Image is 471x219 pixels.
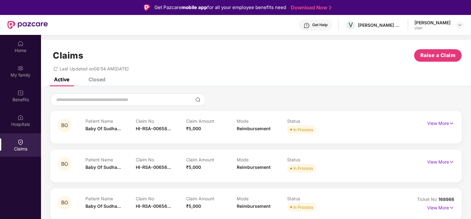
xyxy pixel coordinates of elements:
span: Baby Of Sudha... [85,164,121,170]
span: HI-RSA-00656... [136,164,171,170]
img: Logo [144,4,150,11]
p: Patient Name [85,157,136,162]
span: Ticket No [417,197,438,202]
p: Status [287,157,337,162]
div: [PERSON_NAME] ESTATES DEVELOPERS PRIVATE LIMITED [358,22,401,28]
img: svg+xml;base64,PHN2ZyBpZD0iSG9zcGl0YWxzIiB4bWxucz0iaHR0cDovL3d3dy53My5vcmcvMjAwMC9zdmciIHdpZHRoPS... [17,114,24,121]
img: svg+xml;base64,PHN2ZyBpZD0iU2VhcmNoLTMyeDMyIiB4bWxucz0iaHR0cDovL3d3dy53My5vcmcvMjAwMC9zdmciIHdpZH... [195,97,200,102]
div: User [414,26,450,31]
span: Reimbursement [237,164,271,170]
img: Stroke [329,4,332,11]
p: Mode [237,157,287,162]
span: BO [61,161,68,167]
img: svg+xml;base64,PHN2ZyB4bWxucz0iaHR0cDovL3d3dy53My5vcmcvMjAwMC9zdmciIHdpZHRoPSIxNyIgaGVpZ2h0PSIxNy... [449,204,454,211]
img: svg+xml;base64,PHN2ZyB4bWxucz0iaHR0cDovL3d3dy53My5vcmcvMjAwMC9zdmciIHdpZHRoPSIxNyIgaGVpZ2h0PSIxNy... [449,120,454,127]
p: Claim No [136,118,186,124]
span: Reimbursement [237,203,271,209]
img: svg+xml;base64,PHN2ZyB4bWxucz0iaHR0cDovL3d3dy53My5vcmcvMjAwMC9zdmciIHdpZHRoPSIxNyIgaGVpZ2h0PSIxNy... [449,159,454,165]
img: New Pazcare Logo [7,21,48,29]
strong: mobile app [181,4,207,10]
p: Status [287,196,337,201]
span: Reimbursement [237,126,271,131]
h1: Claims [53,50,83,61]
p: Mode [237,196,287,201]
p: Claim Amount [186,157,236,162]
span: HI-RSA-00658... [136,126,171,131]
span: Baby Of Sudha... [85,126,121,131]
div: In Process [293,165,313,171]
img: svg+xml;base64,PHN2ZyB3aWR0aD0iMjAiIGhlaWdodD0iMjAiIHZpZXdCb3g9IjAgMCAyMCAyMCIgZmlsbD0ibm9uZSIgeG... [17,65,24,71]
img: svg+xml;base64,PHN2ZyBpZD0iRHJvcGRvd24tMzJ4MzIiIHhtbG5zPSJodHRwOi8vd3d3LnczLm9yZy8yMDAwL3N2ZyIgd2... [457,22,462,27]
span: redo [53,66,58,71]
p: Claim Amount [186,118,236,124]
p: Claim No [136,196,186,201]
span: Last Updated on 08:54 AM[DATE] [60,66,129,71]
span: ₹5,000 [186,203,201,209]
img: svg+xml;base64,PHN2ZyBpZD0iSGVscC0zMngzMiIgeG1sbnM9Imh0dHA6Ly93d3cudzMub3JnLzIwMDAvc3ZnIiB3aWR0aD... [304,22,310,29]
div: Closed [89,76,105,83]
div: Get Pazcare for all your employee benefits need [154,4,286,11]
div: Active [54,76,69,83]
div: In Process [293,126,313,133]
div: [PERSON_NAME] [414,20,450,26]
p: Claim Amount [186,196,236,201]
span: V [349,21,353,29]
p: Patient Name [85,118,136,124]
p: Claim No [136,157,186,162]
img: svg+xml;base64,PHN2ZyBpZD0iSG9tZSIgeG1sbnM9Imh0dHA6Ly93d3cudzMub3JnLzIwMDAvc3ZnIiB3aWR0aD0iMjAiIG... [17,40,24,47]
span: Raise a Claim [420,51,456,59]
p: View More [427,203,454,211]
p: View More [427,157,454,165]
a: Download Now [291,4,330,11]
img: svg+xml;base64,PHN2ZyBpZD0iQ2xhaW0iIHhtbG5zPSJodHRwOi8vd3d3LnczLm9yZy8yMDAwL3N2ZyIgd2lkdGg9IjIwIi... [17,139,24,145]
span: HI-RSA-00656... [136,203,171,209]
p: Status [287,118,337,124]
span: ₹5,000 [186,164,201,170]
p: Mode [237,118,287,124]
span: BO [61,123,68,128]
button: Raise a Claim [414,49,462,62]
div: Get Help [312,22,327,27]
span: 168986 [438,197,454,202]
div: In Process [293,204,313,210]
span: ₹5,000 [186,126,201,131]
img: svg+xml;base64,PHN2ZyBpZD0iQmVuZWZpdHMiIHhtbG5zPSJodHRwOi8vd3d3LnczLm9yZy8yMDAwL3N2ZyIgd2lkdGg9Ij... [17,90,24,96]
p: Patient Name [85,196,136,201]
span: BO [61,200,68,205]
span: Baby Of Sudha... [85,203,121,209]
p: View More [427,118,454,127]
